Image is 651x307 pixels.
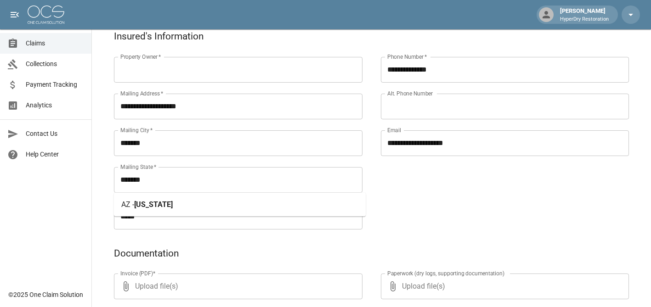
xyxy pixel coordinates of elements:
[26,59,84,69] span: Collections
[120,53,161,61] label: Property Owner
[28,6,64,24] img: ocs-logo-white-transparent.png
[8,290,83,299] div: © 2025 One Claim Solution
[6,6,24,24] button: open drawer
[134,200,173,209] span: [US_STATE]
[387,53,427,61] label: Phone Number
[121,200,134,209] span: AZ -
[26,150,84,159] span: Help Center
[120,89,163,97] label: Mailing Address
[387,89,433,97] label: Alt. Phone Number
[26,39,84,48] span: Claims
[556,6,612,23] div: [PERSON_NAME]
[120,163,156,171] label: Mailing State
[26,100,84,110] span: Analytics
[402,274,605,299] span: Upload file(s)
[26,80,84,89] span: Payment Tracking
[135,274,338,299] span: Upload file(s)
[560,16,609,23] p: HyperDry Restoration
[120,269,156,277] label: Invoice (PDF)*
[387,126,401,134] label: Email
[120,126,153,134] label: Mailing City
[387,269,504,277] label: Paperwork (dry logs, supporting documentation)
[26,129,84,139] span: Contact Us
